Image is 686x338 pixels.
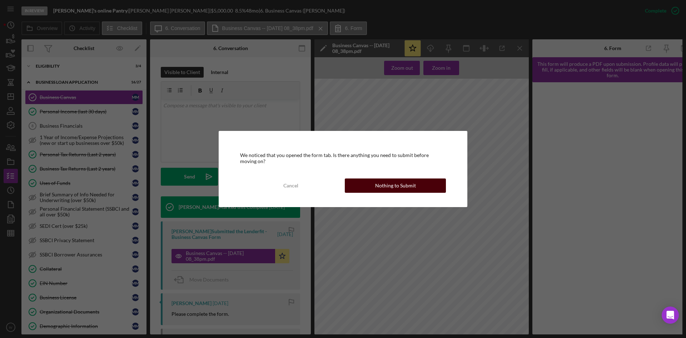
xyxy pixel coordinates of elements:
div: Nothing to Submit [375,178,416,193]
div: Open Intercom Messenger [662,307,679,324]
button: Nothing to Submit [345,178,446,193]
button: Cancel [240,178,341,193]
div: We noticed that you opened the form tab. Is there anything you need to submit before moving on? [240,152,446,164]
div: Cancel [283,178,298,193]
